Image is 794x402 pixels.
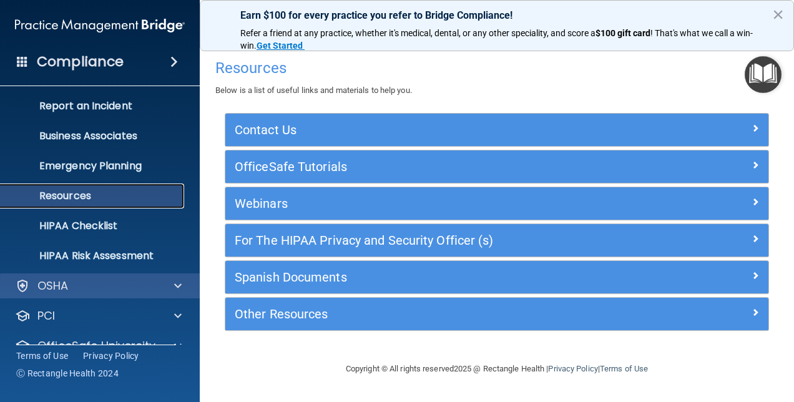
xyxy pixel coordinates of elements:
[215,60,778,76] h4: Resources
[37,308,55,323] p: PCI
[745,56,782,93] button: Open Resource Center
[16,350,68,362] a: Terms of Use
[240,28,753,51] span: ! That's what we call a win-win.
[8,160,179,172] p: Emergency Planning
[235,267,759,287] a: Spanish Documents
[8,190,179,202] p: Resources
[16,367,119,380] span: Ⓒ Rectangle Health 2024
[235,157,759,177] a: OfficeSafe Tutorials
[15,13,185,38] img: PMB logo
[15,308,182,323] a: PCI
[240,9,753,21] p: Earn $100 for every practice you refer to Bridge Compliance!
[257,41,305,51] a: Get Started
[83,350,139,362] a: Privacy Policy
[37,278,69,293] p: OSHA
[37,53,124,71] h4: Compliance
[235,307,624,321] h5: Other Resources
[235,304,759,324] a: Other Resources
[235,160,624,174] h5: OfficeSafe Tutorials
[257,41,303,51] strong: Get Started
[595,28,650,38] strong: $100 gift card
[240,28,595,38] span: Refer a friend at any practice, whether it's medical, dental, or any other speciality, and score a
[235,197,624,210] h5: Webinars
[578,313,779,363] iframe: Drift Widget Chat Controller
[8,250,179,262] p: HIPAA Risk Assessment
[8,130,179,142] p: Business Associates
[600,364,648,373] a: Terms of Use
[8,220,179,232] p: HIPAA Checklist
[548,364,597,373] a: Privacy Policy
[235,194,759,213] a: Webinars
[15,278,182,293] a: OSHA
[235,123,624,137] h5: Contact Us
[235,233,624,247] h5: For The HIPAA Privacy and Security Officer (s)
[235,120,759,140] a: Contact Us
[215,86,412,95] span: Below is a list of useful links and materials to help you.
[8,100,179,112] p: Report an Incident
[15,338,182,353] a: OfficeSafe University
[235,270,624,284] h5: Spanish Documents
[37,338,155,353] p: OfficeSafe University
[235,230,759,250] a: For The HIPAA Privacy and Security Officer (s)
[269,349,725,389] div: Copyright © All rights reserved 2025 @ Rectangle Health | |
[772,4,784,24] button: Close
